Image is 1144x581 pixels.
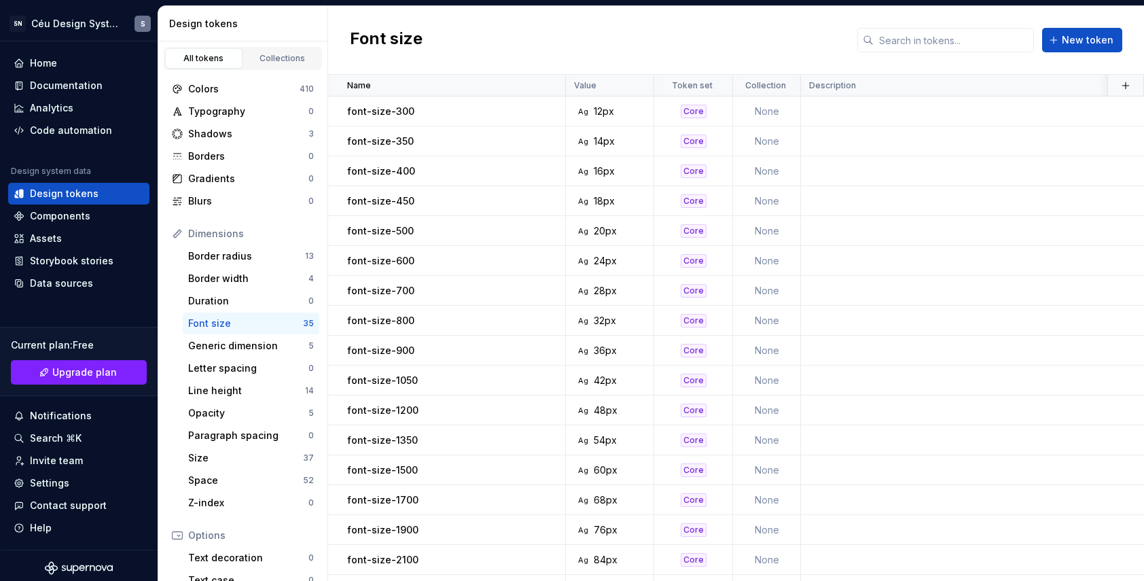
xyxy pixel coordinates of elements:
div: Code automation [30,124,112,137]
div: Home [30,56,57,70]
div: 32px [594,314,616,328]
div: Ag [577,106,588,117]
td: None [733,395,801,425]
div: Core [681,105,707,118]
div: 0 [308,552,314,563]
a: Z-index0 [183,492,319,514]
div: 68px [594,493,618,507]
a: Line height14 [183,380,319,402]
div: Ag [577,256,588,266]
td: None [733,366,801,395]
p: font-size-1050 [347,374,418,387]
div: Components [30,209,90,223]
div: Dimensions [188,227,314,241]
div: Invite team [30,454,83,468]
div: Border radius [188,249,305,263]
div: Space [188,474,303,487]
div: Size [188,451,303,465]
div: Core [681,284,707,298]
a: Data sources [8,272,149,294]
div: SN [10,16,26,32]
div: Ag [577,166,588,177]
a: Supernova Logo [45,561,113,575]
div: 3 [308,128,314,139]
div: Z-index [188,496,308,510]
td: None [733,485,801,515]
div: Ag [577,315,588,326]
td: None [733,455,801,485]
td: None [733,96,801,126]
div: Céu Design System [31,17,118,31]
a: Components [8,205,149,227]
td: None [733,425,801,455]
div: Core [681,344,707,357]
button: Upgrade plan [11,360,147,385]
div: All tokens [170,53,238,64]
div: Core [681,314,707,328]
p: font-size-1700 [347,493,418,507]
div: 0 [308,363,314,374]
td: None [733,126,801,156]
div: Duration [188,294,308,308]
a: Text decoration0 [183,547,319,569]
div: 54px [594,434,617,447]
div: Generic dimension [188,339,308,353]
div: Ag [577,285,588,296]
p: font-size-450 [347,194,414,208]
div: Ag [577,495,588,506]
button: New token [1042,28,1122,52]
a: Blurs0 [166,190,319,212]
a: Storybook stories [8,250,149,272]
td: None [733,216,801,246]
div: Ag [577,465,588,476]
td: None [733,515,801,545]
div: 35 [303,318,314,329]
div: Collections [249,53,317,64]
p: Description [809,80,856,91]
div: 60px [594,463,618,477]
a: Analytics [8,97,149,119]
div: Ag [577,345,588,356]
a: Assets [8,228,149,249]
div: Options [188,529,314,542]
a: Space52 [183,470,319,491]
div: 84px [594,553,618,567]
div: 410 [300,84,314,94]
a: Letter spacing0 [183,357,319,379]
div: 0 [308,430,314,441]
p: font-size-1500 [347,463,418,477]
td: None [733,156,801,186]
div: Typography [188,105,308,118]
a: Shadows3 [166,123,319,145]
div: 0 [308,497,314,508]
div: Help [30,521,52,535]
a: Invite team [8,450,149,472]
button: Contact support [8,495,149,516]
div: 48px [594,404,618,417]
p: Name [347,80,371,91]
div: Blurs [188,194,308,208]
div: Assets [30,232,62,245]
div: Core [681,164,707,178]
div: 16px [594,164,615,178]
button: Notifications [8,405,149,427]
div: Gradients [188,172,308,186]
div: 76px [594,523,618,537]
a: Border radius13 [183,245,319,267]
a: Colors410 [166,78,319,100]
div: Core [681,224,707,238]
p: font-size-2100 [347,553,418,567]
div: Line height [188,384,305,398]
a: Settings [8,472,149,494]
a: Documentation [8,75,149,96]
a: Font size35 [183,313,319,334]
div: Text decoration [188,551,308,565]
div: Ag [577,554,588,565]
div: Ag [577,525,588,535]
div: Font size [188,317,303,330]
div: 0 [308,296,314,306]
button: Help [8,517,149,539]
p: font-size-600 [347,254,414,268]
td: None [733,306,801,336]
p: font-size-800 [347,314,414,328]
